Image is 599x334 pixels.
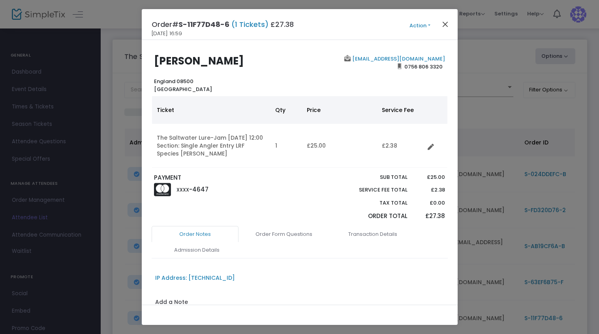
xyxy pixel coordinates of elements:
[415,199,445,207] p: £0.00
[341,212,408,221] p: Order Total
[178,19,229,29] span: S-11F77D48-6
[415,186,445,194] p: £2.38
[152,19,294,30] h4: Order# £27.38
[155,298,188,308] label: Add a Note
[155,274,235,282] div: IP Address: [TECHNICAL_ID]
[415,173,445,181] p: £25.00
[351,55,445,63] a: [EMAIL_ADDRESS][DOMAIN_NAME]
[270,124,302,168] td: 1
[341,173,408,181] p: Sub total
[302,96,377,124] th: Price
[329,226,416,243] a: Transaction Details
[177,186,189,193] span: XXXX
[154,242,240,258] a: Admission Details
[154,78,212,93] b: England 08500 [GEOGRAPHIC_DATA]
[377,96,424,124] th: Service Fee
[396,21,444,30] button: Action
[440,19,450,29] button: Close
[154,173,296,182] p: PAYMENT
[152,96,447,168] div: Data table
[302,124,377,168] td: £25.00
[152,124,270,168] td: The Saltwater Lure-Jam [DATE] 12:00 Section: Single Angler Entry LRF Species [PERSON_NAME]
[152,96,270,124] th: Ticket
[240,226,327,243] a: Order Form Questions
[402,60,445,73] span: 0756 806 3320
[152,226,238,243] a: Order Notes
[415,212,445,221] p: £27.38
[377,124,424,168] td: £2.38
[229,19,270,29] span: (1 Tickets)
[341,199,408,207] p: Tax Total
[189,185,208,194] span: -4647
[154,54,244,68] b: [PERSON_NAME]
[341,186,408,194] p: Service Fee Total
[152,30,182,38] span: [DATE] 16:59
[270,96,302,124] th: Qty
